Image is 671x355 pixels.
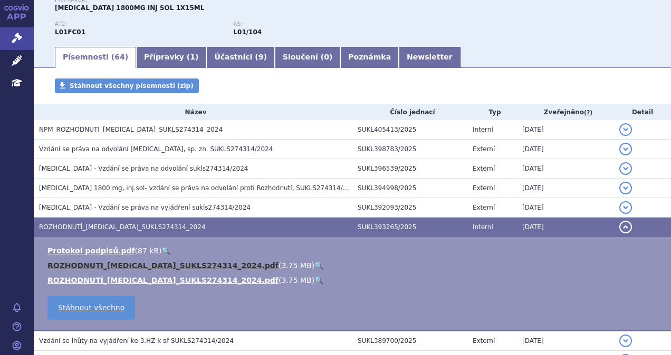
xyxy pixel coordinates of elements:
[517,198,614,218] td: [DATE]
[517,159,614,179] td: [DATE]
[614,104,671,120] th: Detail
[619,221,632,233] button: detail
[473,126,493,133] span: Interní
[619,143,632,155] button: detail
[399,47,461,68] a: Newsletter
[619,334,632,347] button: detail
[55,78,199,93] a: Stáhnout všechny písemnosti (zip)
[619,123,632,136] button: detail
[70,82,194,90] span: Stáhnout všechny písemnosti (zip)
[39,184,359,192] span: DARZALEX 1800 mg, inj.sol- vzdání se práva na odvolání proti Rozhodnutí, SUKLS274314/2024
[114,53,124,61] span: 64
[352,120,467,140] td: SUKL405413/2025
[473,204,495,211] span: Externí
[619,162,632,175] button: detail
[47,296,135,320] a: Stáhnout všechno
[473,337,495,344] span: Externí
[258,53,264,61] span: 9
[352,218,467,237] td: SUKL393265/2025
[206,47,274,68] a: Účastníci (9)
[55,47,136,68] a: Písemnosti (64)
[233,21,401,27] p: RS:
[352,104,467,120] th: Číslo jednací
[190,53,195,61] span: 1
[275,47,340,68] a: Sloučení (0)
[619,182,632,194] button: detail
[324,53,329,61] span: 0
[55,28,85,36] strong: DARATUMUMAB
[136,47,206,68] a: Přípravky (1)
[352,179,467,198] td: SUKL394998/2025
[467,104,517,120] th: Typ
[138,246,159,255] span: 87 kB
[47,261,279,270] a: ROZHODNUTI_[MEDICAL_DATA]_SUKLS274314_2024.pdf
[517,140,614,159] td: [DATE]
[314,261,323,270] a: 🔍
[340,47,399,68] a: Poznámka
[233,28,262,36] strong: daratumumab
[39,204,251,211] span: DARZALEX - Vzdání se práva na vyjádření sukls274314/2024
[517,179,614,198] td: [DATE]
[55,4,204,12] span: [MEDICAL_DATA] 1800MG INJ SOL 1X15ML
[473,223,493,231] span: Interní
[39,145,273,153] span: Vzdání se práva na odvolání DARZALEX, sp. zn. SUKLS274314/2024
[39,165,248,172] span: DARZALEX - Vzdání se práva na odvolání sukls274314/2024
[352,331,467,351] td: SUKL389700/2025
[34,104,352,120] th: Název
[161,246,170,255] a: 🔍
[281,261,311,270] span: 3.75 MB
[473,145,495,153] span: Externí
[47,276,279,284] a: ROZHODNUTÍ_[MEDICAL_DATA]_SUKLS274314_2024.pdf
[473,184,495,192] span: Externí
[39,223,206,231] span: ROZHODNUTÍ_DARZALEX_SUKLS274314_2024
[352,159,467,179] td: SUKL396539/2025
[47,245,660,256] li: ( )
[39,337,234,344] span: Vzdání se lhůty na vyjádření ke 3.HZ k sř SUKLS274314/2024
[517,331,614,351] td: [DATE]
[39,126,223,133] span: NPM_ROZHODNUTÍ_DARZALEX_SUKLS274314_2024
[47,246,135,255] a: Protokol podpisů.pdf
[47,275,660,285] li: ( )
[47,260,660,271] li: ( )
[473,165,495,172] span: Externí
[281,276,311,284] span: 3.75 MB
[55,21,223,27] p: ATC:
[517,104,614,120] th: Zveřejněno
[619,201,632,214] button: detail
[517,120,614,140] td: [DATE]
[517,218,614,237] td: [DATE]
[352,198,467,218] td: SUKL392093/2025
[352,140,467,159] td: SUKL398783/2025
[584,109,592,116] abbr: (?)
[314,276,323,284] a: 🔍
